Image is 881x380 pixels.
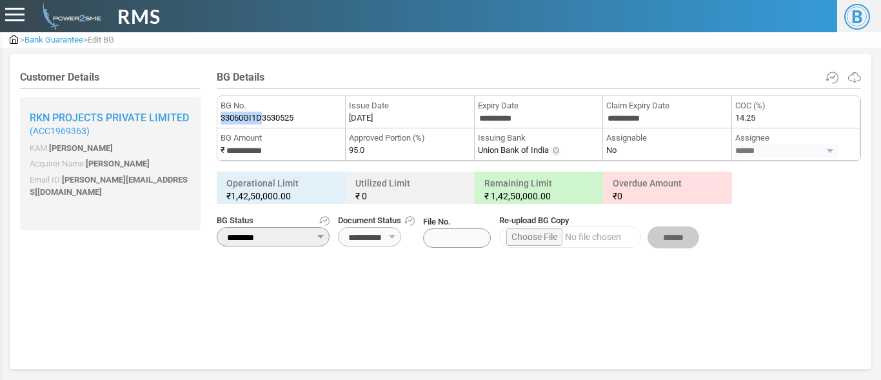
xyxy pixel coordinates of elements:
[221,112,293,125] span: 33060GI1D3530525
[478,144,549,157] label: Union Bank of India
[88,35,114,45] span: Edit BG
[606,99,728,112] span: Claim Expiry Date
[49,143,113,153] span: [PERSON_NAME]
[735,112,755,125] label: 14.25
[319,214,330,227] a: Get Status History
[33,126,86,136] span: ACC1969363
[606,175,729,205] h6: Overdue Amount
[613,190,722,203] small: 0
[478,175,600,205] h6: Remaining Limit
[349,144,364,157] label: 95.0
[10,35,18,44] img: admin
[30,126,191,137] small: ( )
[231,191,291,201] span: 1,42,50,000.00
[86,159,150,168] span: [PERSON_NAME]
[117,2,161,31] span: RMS
[221,132,342,145] span: BG Amount
[735,132,856,145] span: Assignee
[25,35,83,45] span: Bank Guarantee
[221,99,342,112] span: BG No.
[217,71,861,83] h4: BG Details
[217,214,330,227] span: BG Status
[478,99,599,112] span: Expiry Date
[606,132,728,145] span: Assignable
[30,112,189,124] span: Rkn Projects Private Limited
[30,175,188,197] span: [PERSON_NAME][EMAIL_ADDRESS][DOMAIN_NAME]
[226,190,336,203] small: ₹
[844,4,870,30] span: B
[220,175,342,205] h6: Operational Limit
[606,144,617,157] label: No
[491,191,551,201] span: 1,42,50,000.00
[30,157,191,170] p: Acquirer Name:
[349,112,373,125] label: [DATE]
[478,132,599,145] span: Issuing Bank
[349,99,470,112] span: Issue Date
[355,191,360,201] span: ₹
[349,132,470,145] span: Approved Portion (%)
[30,174,191,199] p: Email ID:
[613,191,617,201] span: ₹
[37,3,101,30] img: admin
[484,191,489,201] span: ₹
[499,214,699,227] span: Re-upload BG Copy
[404,214,415,227] a: Get Document History
[30,142,191,155] p: KAM:
[20,71,201,83] h4: Customer Details
[217,128,346,161] li: ₹
[551,146,561,156] img: Info
[338,214,415,227] span: Document Status
[735,99,856,112] span: COC (%)
[362,191,367,201] span: 0
[423,215,491,248] span: File No.
[349,175,471,205] h6: Utilized Limit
